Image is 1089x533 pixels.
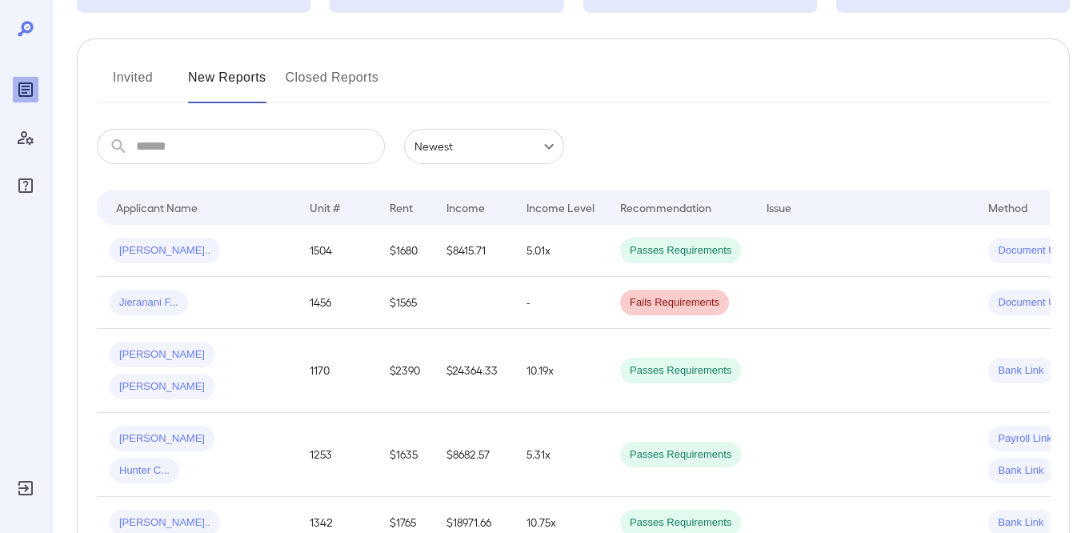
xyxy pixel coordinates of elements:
[620,515,741,531] span: Passes Requirements
[988,198,1027,217] div: Method
[514,225,607,277] td: 5.01x
[297,225,377,277] td: 1504
[988,431,1061,447] span: Payroll Link
[377,329,434,413] td: $2390
[310,198,340,217] div: Unit #
[620,295,729,311] span: Fails Requirements
[116,198,198,217] div: Applicant Name
[434,225,514,277] td: $8415.71
[514,329,607,413] td: 10.19x
[434,413,514,497] td: $8682.57
[526,198,595,217] div: Income Level
[13,173,38,198] div: FAQ
[404,129,564,164] div: Newest
[620,447,741,463] span: Passes Requirements
[110,515,220,531] span: [PERSON_NAME]..
[297,413,377,497] td: 1253
[446,198,485,217] div: Income
[110,431,214,447] span: [PERSON_NAME]
[390,198,415,217] div: Rent
[110,463,179,479] span: Hunter C...
[767,198,792,217] div: Issue
[110,379,214,395] span: [PERSON_NAME]
[13,475,38,501] div: Log Out
[377,413,434,497] td: $1635
[97,65,169,103] button: Invited
[988,463,1053,479] span: Bank Link
[988,515,1053,531] span: Bank Link
[13,77,38,102] div: Reports
[297,277,377,329] td: 1456
[188,65,266,103] button: New Reports
[620,363,741,379] span: Passes Requirements
[988,363,1053,379] span: Bank Link
[110,347,214,363] span: [PERSON_NAME]
[377,225,434,277] td: $1680
[297,329,377,413] td: 1170
[377,277,434,329] td: $1565
[620,198,711,217] div: Recommendation
[514,277,607,329] td: -
[434,329,514,413] td: $24364.33
[620,243,741,258] span: Passes Requirements
[13,125,38,150] div: Manage Users
[110,295,188,311] span: Jieranani F...
[110,243,220,258] span: [PERSON_NAME]..
[286,65,379,103] button: Closed Reports
[514,413,607,497] td: 5.31x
